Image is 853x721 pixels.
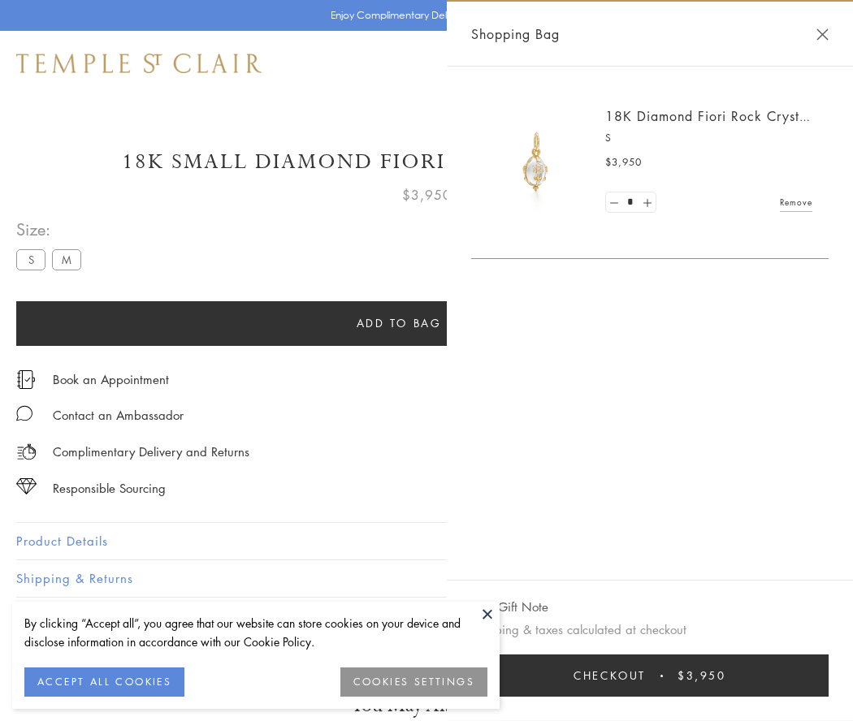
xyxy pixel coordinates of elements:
[487,114,585,211] img: P51889-E11FIORI
[471,597,548,617] button: Add Gift Note
[16,405,32,421] img: MessageIcon-01_2.svg
[53,442,249,462] p: Complimentary Delivery and Returns
[16,249,45,270] label: S
[678,667,726,684] span: $3,950
[471,654,829,697] button: Checkout $3,950
[780,193,812,211] a: Remove
[402,184,452,205] span: $3,950
[16,598,837,634] button: Gifting
[24,667,184,697] button: ACCEPT ALL COOKIES
[16,54,262,73] img: Temple St. Clair
[53,478,166,499] div: Responsible Sourcing
[16,370,36,389] img: icon_appointment.svg
[52,249,81,270] label: M
[16,442,37,462] img: icon_delivery.svg
[471,24,560,45] span: Shopping Bag
[53,405,184,425] div: Contact an Ambassador
[639,192,655,213] a: Set quantity to 2
[16,478,37,494] img: icon_sourcing.svg
[24,614,487,651] div: By clicking “Accept all”, you agree that our website can store cookies on your device and disclos...
[340,667,487,697] button: COOKIES SETTINGS
[357,314,442,332] span: Add to bag
[16,560,837,597] button: Shipping & Returns
[574,667,646,684] span: Checkout
[16,216,88,243] span: Size:
[605,154,642,171] span: $3,950
[816,28,829,41] button: Close Shopping Bag
[606,192,622,213] a: Set quantity to 0
[331,7,515,24] p: Enjoy Complimentary Delivery & Returns
[16,301,782,346] button: Add to bag
[16,148,837,176] h1: 18K Small Diamond Fiori Rock Crystal Amulet
[16,523,837,559] button: Product Details
[53,370,169,388] a: Book an Appointment
[605,130,812,146] p: S
[471,620,829,640] p: Shipping & taxes calculated at checkout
